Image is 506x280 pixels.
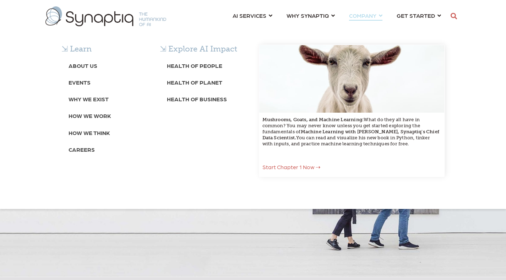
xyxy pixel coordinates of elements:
a: AI SERVICES [233,9,272,22]
span: AI SERVICES [233,11,266,20]
a: GET STARTED [397,9,441,22]
span: WHY SYNAPTIQ [287,11,329,20]
a: WHY SYNAPTIQ [287,9,335,22]
a: COMPANY [349,9,382,22]
span: COMPANY [349,11,376,20]
img: synaptiq logo-1 [45,6,166,26]
nav: menu [225,4,448,29]
span: GET STARTED [397,11,435,20]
